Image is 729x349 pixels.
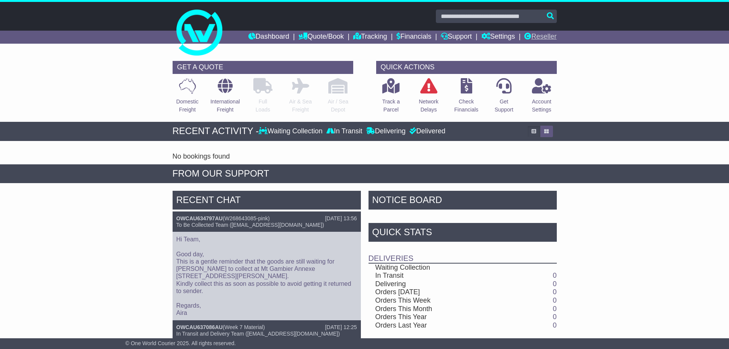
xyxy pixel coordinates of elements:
span: © One World Courier 2025. All rights reserved. [126,340,236,346]
span: In Transit and Delivery Team ([EMAIL_ADDRESS][DOMAIN_NAME]) [176,331,340,337]
div: NOTICE BOARD [369,191,557,211]
a: CheckFinancials [454,78,479,118]
a: Financials [396,31,431,44]
a: OWCAU634797AU [176,215,223,221]
td: Orders This Month [369,305,494,313]
a: 0 [553,297,556,304]
td: Orders This Year [369,313,494,321]
a: OWCAU637086AU [176,324,223,330]
div: ( ) [176,215,357,222]
div: Quick Stats [369,223,557,244]
a: 0 [553,313,556,321]
a: Dashboard [248,31,289,44]
a: 0 [553,272,556,279]
p: Account Settings [532,98,551,114]
div: GET A QUOTE [173,61,353,74]
td: Delivering [369,280,494,288]
div: QUICK ACTIONS [376,61,557,74]
td: Deliveries [369,244,557,263]
div: Waiting Collection [259,127,324,136]
a: Track aParcel [382,78,400,118]
div: RECENT CHAT [173,191,361,211]
div: [DATE] 13:56 [325,215,357,222]
span: Week 7 Material [225,324,263,330]
span: W268643085-pink [225,215,268,221]
p: Air / Sea Depot [328,98,349,114]
p: Track a Parcel [382,98,400,114]
p: International Freight [210,98,240,114]
p: Check Financials [454,98,478,114]
p: Air & Sea Freight [289,98,312,114]
td: In Transit [369,272,494,280]
a: DomesticFreight [176,78,199,118]
td: Waiting Collection [369,263,494,272]
div: Delivered [408,127,445,136]
p: Domestic Freight [176,98,198,114]
div: In Transit [325,127,364,136]
div: RECENT ACTIVITY - [173,126,259,137]
div: [DATE] 12:25 [325,324,357,331]
div: No bookings found [173,152,557,161]
a: 0 [553,305,556,313]
a: Tracking [353,31,387,44]
p: Network Delays [419,98,438,114]
p: Hi Team, Good day, This is a gentle reminder that the goods are still waiting for [PERSON_NAME] t... [176,236,357,316]
a: Settings [481,31,515,44]
a: GetSupport [494,78,514,118]
a: NetworkDelays [418,78,439,118]
a: Quote/Book [298,31,344,44]
div: FROM OUR SUPPORT [173,168,557,179]
a: Reseller [524,31,556,44]
a: Support [441,31,472,44]
a: InternationalFreight [210,78,240,118]
td: Orders Last Year [369,321,494,330]
td: Orders This Week [369,297,494,305]
p: Full Loads [253,98,272,114]
span: To Be Collected Team ([EMAIL_ADDRESS][DOMAIN_NAME]) [176,222,324,228]
div: Delivering [364,127,408,136]
td: Finances [369,329,557,349]
a: 0 [553,288,556,296]
a: 0 [553,280,556,288]
a: 0 [553,321,556,329]
a: AccountSettings [532,78,552,118]
td: Orders [DATE] [369,288,494,297]
p: Get Support [494,98,513,114]
div: ( ) [176,324,357,331]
